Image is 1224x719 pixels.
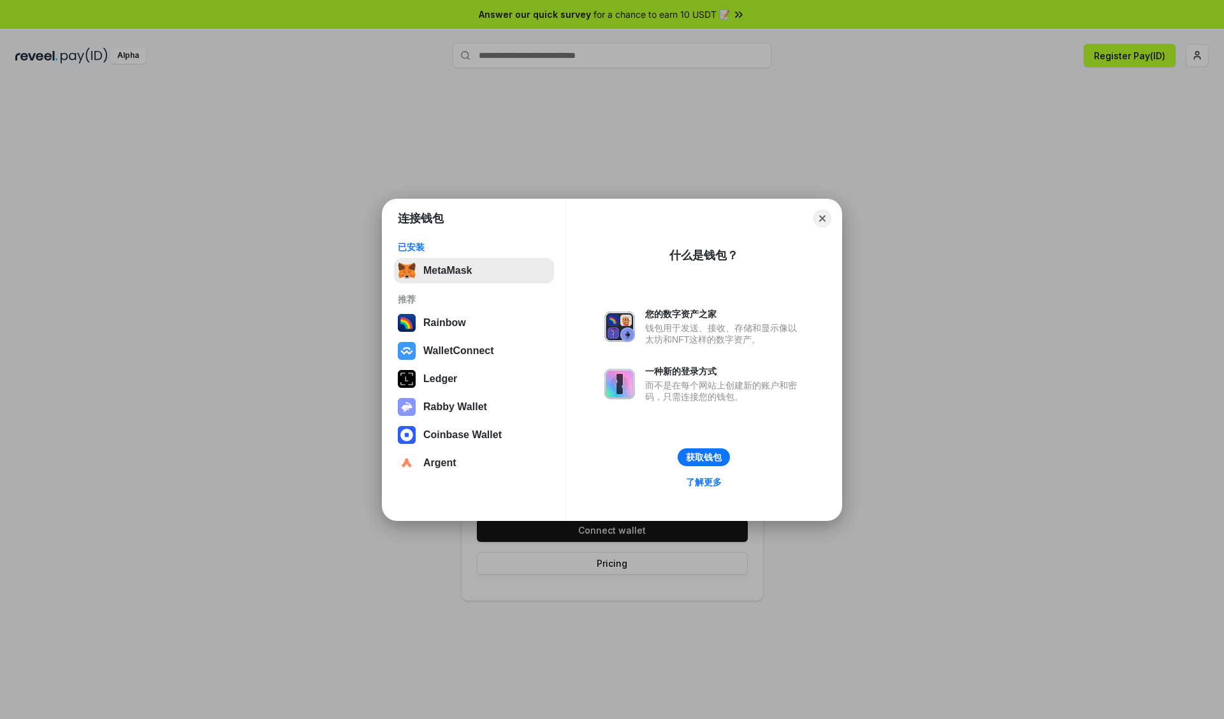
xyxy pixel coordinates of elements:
[813,210,831,227] button: Close
[398,262,416,280] img: svg+xml,%3Csvg%20fill%3D%22none%22%20height%3D%2233%22%20viewBox%3D%220%200%2035%2033%22%20width%...
[423,457,456,469] div: Argent
[669,248,738,263] div: 什么是钱包？
[604,311,635,342] img: svg+xml,%3Csvg%20xmlns%3D%22http%3A%2F%2Fwww.w3.org%2F2000%2Fsvg%22%20fill%3D%22none%22%20viewBox...
[423,429,502,441] div: Coinbase Wallet
[645,380,803,402] div: 而不是在每个网站上创建新的账户和密码，只需连接您的钱包。
[394,338,554,364] button: WalletConnect
[398,426,416,444] img: svg+xml,%3Csvg%20width%3D%2228%22%20height%3D%2228%22%20viewBox%3D%220%200%2028%2028%22%20fill%3D...
[398,294,550,305] div: 推荐
[423,265,472,276] div: MetaMask
[604,369,635,399] img: svg+xml,%3Csvg%20xmlns%3D%22http%3A%2F%2Fwww.w3.org%2F2000%2Fsvg%22%20fill%3D%22none%22%20viewBox...
[423,401,487,413] div: Rabby Wallet
[394,366,554,392] button: Ledger
[394,310,554,336] button: Rainbow
[645,322,803,345] div: 钱包用于发送、接收、存储和显示像以太坊和NFT这样的数字资产。
[398,370,416,388] img: svg+xml,%3Csvg%20xmlns%3D%22http%3A%2F%2Fwww.w3.org%2F2000%2Fsvg%22%20width%3D%2228%22%20height%3...
[394,422,554,448] button: Coinbase Wallet
[398,398,416,416] img: svg+xml,%3Csvg%20xmlns%3D%22http%3A%2F%2Fwww.w3.org%2F2000%2Fsvg%22%20fill%3D%22none%22%20viewBox...
[394,394,554,420] button: Rabby Wallet
[398,211,444,226] h1: 连接钱包
[398,314,416,332] img: svg+xml,%3Csvg%20width%3D%22120%22%20height%3D%22120%22%20viewBox%3D%220%200%20120%20120%22%20fil...
[686,476,722,488] div: 了解更多
[423,345,494,357] div: WalletConnect
[645,366,803,377] div: 一种新的登录方式
[645,308,803,320] div: 您的数字资产之家
[678,448,730,466] button: 获取钱包
[398,454,416,472] img: svg+xml,%3Csvg%20width%3D%2228%22%20height%3D%2228%22%20viewBox%3D%220%200%2028%2028%22%20fill%3D...
[678,474,729,490] a: 了解更多
[686,452,722,463] div: 获取钱包
[394,450,554,476] button: Argent
[398,342,416,360] img: svg+xml,%3Csvg%20width%3D%2228%22%20height%3D%2228%22%20viewBox%3D%220%200%2028%2028%22%20fill%3D...
[423,373,457,385] div: Ledger
[423,317,466,329] div: Rainbow
[398,241,550,253] div: 已安装
[394,258,554,283] button: MetaMask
